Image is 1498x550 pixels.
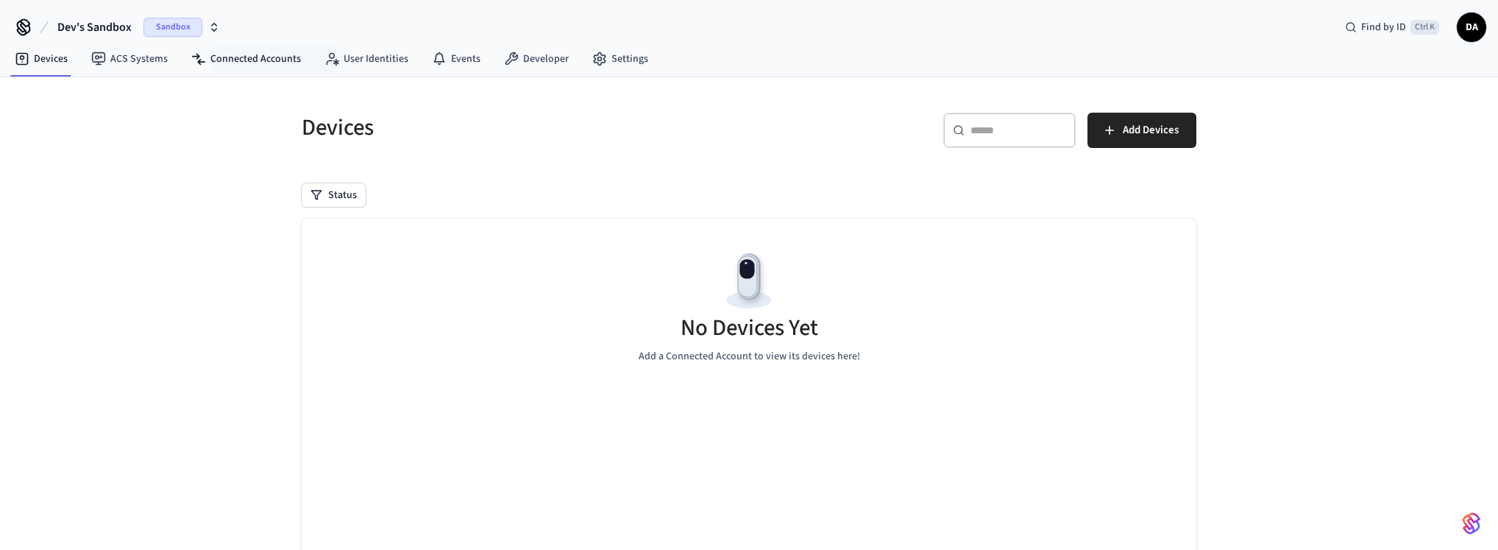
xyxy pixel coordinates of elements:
[1361,20,1406,35] span: Find by ID
[1410,20,1439,35] span: Ctrl K
[313,46,420,72] a: User Identities
[79,46,180,72] a: ACS Systems
[1087,113,1196,148] button: Add Devices
[1458,14,1485,40] span: DA
[639,349,860,364] p: Add a Connected Account to view its devices here!
[1123,121,1179,140] span: Add Devices
[1457,13,1486,42] button: DA
[1463,512,1480,535] img: SeamLogoGradient.69752ec5.svg
[180,46,313,72] a: Connected Accounts
[302,183,366,207] button: Status
[302,113,740,143] h5: Devices
[581,46,660,72] a: Settings
[420,46,492,72] a: Events
[492,46,581,72] a: Developer
[3,46,79,72] a: Devices
[1333,14,1451,40] div: Find by IDCtrl K
[143,18,202,37] span: Sandbox
[716,248,782,314] img: Devices Empty State
[681,313,818,343] h5: No Devices Yet
[57,18,132,36] span: Dev's Sandbox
